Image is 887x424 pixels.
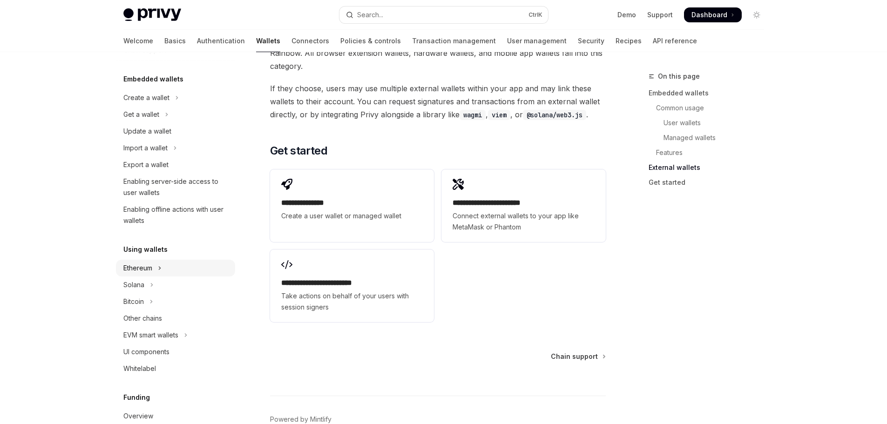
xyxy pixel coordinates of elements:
[649,86,772,101] a: Embedded wallets
[123,109,159,120] div: Get a wallet
[488,110,510,120] code: viem
[653,30,697,52] a: API reference
[116,201,235,229] a: Enabling offline actions with user wallets
[649,130,772,145] a: Managed wallets
[749,7,764,22] button: Toggle dark mode
[649,175,772,190] a: Get started
[123,296,144,307] div: Bitcoin
[116,123,235,140] a: Update a wallet
[123,74,183,85] h5: Embedded wallets
[123,279,144,290] div: Solana
[123,30,153,52] a: Welcome
[270,34,606,73] span: External wallets are managed by a third-party client, such as MetaMask, Phantom, or Rainbow. All ...
[270,415,332,424] a: Powered by Mintlify
[528,11,542,19] span: Ctrl K
[551,352,605,361] a: Chain support
[691,10,727,20] span: Dashboard
[507,30,567,52] a: User management
[270,143,327,158] span: Get started
[116,276,235,293] button: Toggle Solana section
[123,159,169,170] div: Export a wallet
[617,10,636,20] a: Demo
[339,7,548,23] button: Open search
[116,140,235,156] button: Toggle Import a wallet section
[649,101,772,115] a: Common usage
[164,30,186,52] a: Basics
[116,343,235,360] a: UI components
[123,176,230,198] div: Enabling server-side access to user wallets
[649,160,772,175] a: External wallets
[578,30,604,52] a: Security
[123,346,169,357] div: UI components
[281,290,423,313] span: Take actions on behalf of your users with session signers
[281,210,423,222] span: Create a user wallet or managed wallet
[123,244,168,255] h5: Using wallets
[291,30,329,52] a: Connectors
[197,30,245,52] a: Authentication
[123,126,171,137] div: Update a wallet
[412,30,496,52] a: Transaction management
[551,352,598,361] span: Chain support
[116,327,235,343] button: Toggle EVM smart wallets section
[453,210,594,233] span: Connect external wallets to your app like MetaMask or Phantom
[256,30,280,52] a: Wallets
[116,310,235,327] a: Other chains
[123,92,169,103] div: Create a wallet
[123,392,150,403] h5: Funding
[357,9,383,20] div: Search...
[123,262,152,274] div: Ethereum
[123,363,156,374] div: Whitelabel
[684,7,742,22] a: Dashboard
[340,30,401,52] a: Policies & controls
[649,145,772,160] a: Features
[116,293,235,310] button: Toggle Bitcoin section
[123,313,162,324] div: Other chains
[116,156,235,173] a: Export a wallet
[123,204,230,226] div: Enabling offline actions with user wallets
[523,110,586,120] code: @solana/web3.js
[123,8,181,21] img: light logo
[460,110,486,120] code: wagmi
[116,106,235,123] button: Toggle Get a wallet section
[116,360,235,377] a: Whitelabel
[616,30,642,52] a: Recipes
[123,330,178,341] div: EVM smart wallets
[270,82,606,121] span: If they choose, users may use multiple external wallets within your app and may link these wallet...
[116,260,235,276] button: Toggle Ethereum section
[116,173,235,201] a: Enabling server-side access to user wallets
[123,411,153,422] div: Overview
[658,71,700,82] span: On this page
[123,142,168,154] div: Import a wallet
[649,115,772,130] a: User wallets
[647,10,673,20] a: Support
[116,89,235,106] button: Toggle Create a wallet section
